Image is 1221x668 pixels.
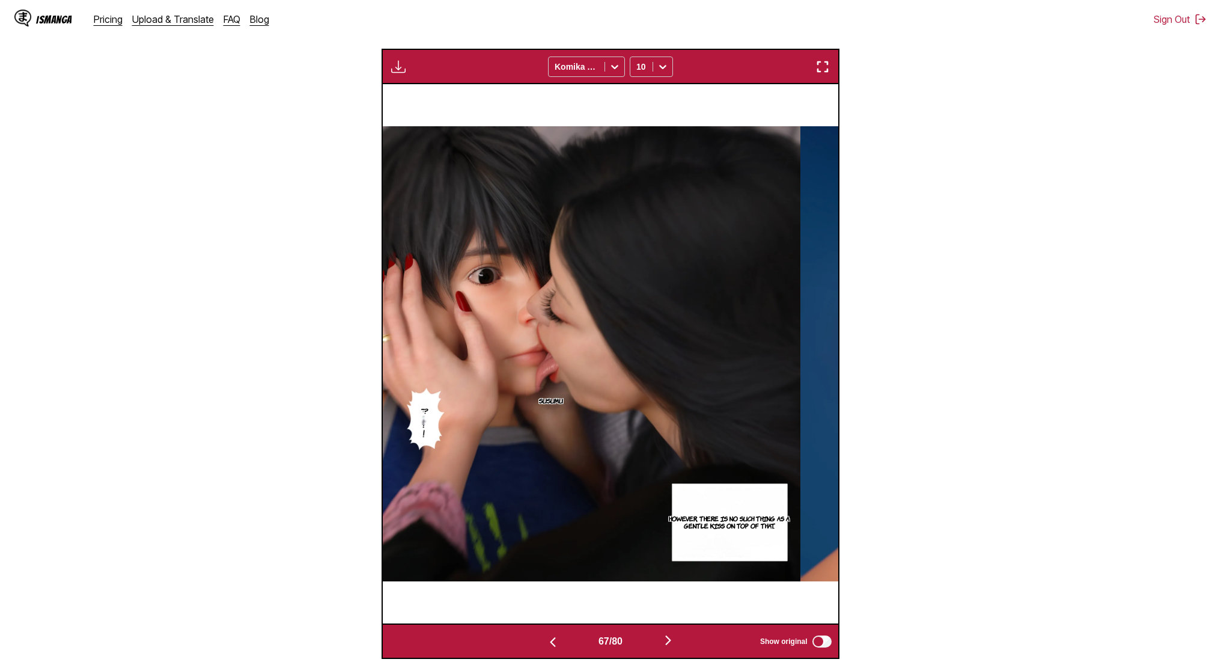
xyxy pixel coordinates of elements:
input: Show original [812,636,832,648]
div: IsManga [36,14,72,25]
img: Enter fullscreen [815,60,830,74]
a: FAQ [224,13,240,25]
a: Upload & Translate [132,13,214,25]
p: However, there is no such thing as a gentle kiss on top of that. [660,512,799,532]
img: Sign out [1195,13,1207,25]
img: IsManga Logo [14,10,31,26]
img: Manga Panel [346,126,800,581]
p: Susumu [537,394,565,406]
button: Sign Out [1154,13,1207,25]
span: 67 / 80 [598,636,623,647]
a: Blog [250,13,269,25]
img: Previous page [546,635,560,649]
span: Show original [760,637,808,646]
img: Next page [661,633,675,648]
a: Pricing [94,13,123,25]
a: IsManga LogoIsManga [14,10,94,29]
img: Download translated images [391,60,406,74]
p: ~? [419,405,431,417]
